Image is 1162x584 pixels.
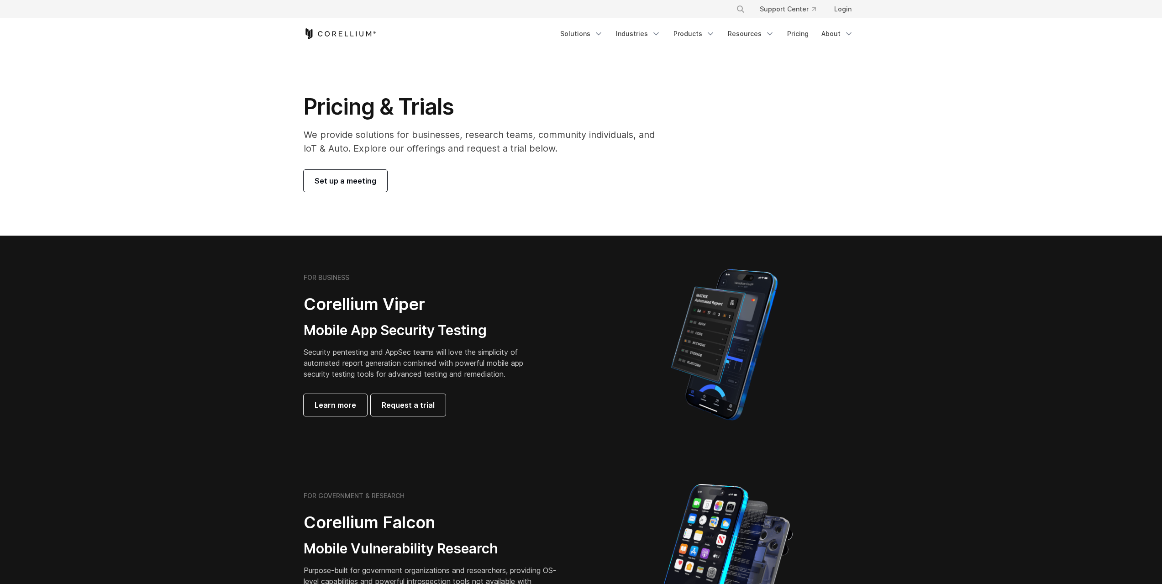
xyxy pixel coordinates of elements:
[304,128,668,155] p: We provide solutions for businesses, research teams, community individuals, and IoT & Auto. Explo...
[304,394,367,416] a: Learn more
[304,28,376,39] a: Corellium Home
[304,170,387,192] a: Set up a meeting
[304,512,559,533] h2: Corellium Falcon
[668,26,720,42] a: Products
[304,93,668,121] h1: Pricing & Trials
[732,1,749,17] button: Search
[555,26,859,42] div: Navigation Menu
[315,175,376,186] span: Set up a meeting
[315,400,356,410] span: Learn more
[782,26,814,42] a: Pricing
[752,1,823,17] a: Support Center
[656,265,793,425] img: Corellium MATRIX automated report on iPhone showing app vulnerability test results across securit...
[371,394,446,416] a: Request a trial
[304,294,537,315] h2: Corellium Viper
[725,1,859,17] div: Navigation Menu
[382,400,435,410] span: Request a trial
[304,347,537,379] p: Security pentesting and AppSec teams will love the simplicity of automated report generation comb...
[816,26,859,42] a: About
[304,492,405,500] h6: FOR GOVERNMENT & RESEARCH
[304,540,559,558] h3: Mobile Vulnerability Research
[610,26,666,42] a: Industries
[304,274,349,282] h6: FOR BUSINESS
[555,26,609,42] a: Solutions
[304,322,537,339] h3: Mobile App Security Testing
[722,26,780,42] a: Resources
[827,1,859,17] a: Login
